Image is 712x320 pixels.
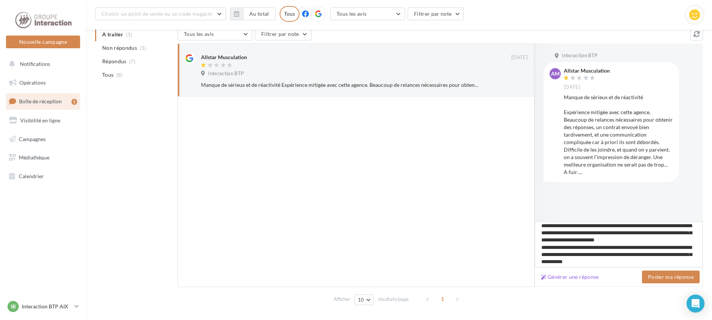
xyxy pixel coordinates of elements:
[230,7,276,20] button: Au total
[4,131,82,147] a: Campagnes
[4,56,79,72] button: Notifications
[102,58,127,65] span: Répondus
[20,61,50,67] span: Notifications
[4,75,82,91] a: Opérations
[116,72,123,78] span: (8)
[140,45,146,51] span: (1)
[511,54,528,61] span: [DATE]
[255,28,311,40] button: Filtrer par note
[642,271,700,283] button: Poster ma réponse
[4,113,82,128] a: Visibilité en ligne
[11,303,16,310] span: IB
[19,98,62,104] span: Boîte de réception
[102,71,113,79] span: Tous
[4,93,82,109] a: Boîte de réception1
[243,7,276,20] button: Au total
[562,52,597,59] span: Interaction BTP
[201,54,247,61] div: Allstar Musculation
[4,168,82,184] a: Calendrier
[337,10,367,17] span: Tous les avis
[129,58,136,64] span: (7)
[6,36,80,48] button: Nouvelle campagne
[208,70,244,77] span: Interaction BTP
[408,7,464,20] button: Filtrer par note
[19,154,49,161] span: Médiathèque
[564,68,610,73] div: Allstar Musculation
[102,44,137,52] span: Non répondus
[101,10,212,17] span: Choisir un point de vente ou un code magasin
[564,94,673,176] div: Manque de sérieux et de réactivité Expérience mitigée avec cette agence. Beaucoup de relances néc...
[177,28,252,40] button: Tous les avis
[6,299,80,314] a: IB Interaction BTP AIX
[330,7,405,20] button: Tous les avis
[355,295,374,305] button: 10
[538,272,602,281] button: Générer une réponse
[564,84,580,91] span: [DATE]
[19,173,44,179] span: Calendrier
[71,99,77,105] div: 1
[436,293,448,305] span: 1
[19,135,46,142] span: Campagnes
[184,31,214,37] span: Tous les avis
[687,295,705,313] div: Open Intercom Messenger
[20,117,60,124] span: Visibilité en ligne
[22,303,71,310] p: Interaction BTP AIX
[201,81,479,89] div: Manque de sérieux et de réactivité Expérience mitigée avec cette agence. Beaucoup de relances néc...
[551,70,560,77] span: AM
[358,297,364,303] span: 10
[378,296,409,303] span: résultats/page
[4,150,82,165] a: Médiathèque
[19,79,46,86] span: Opérations
[334,296,350,303] span: Afficher
[280,6,299,22] div: Tous
[95,7,226,20] button: Choisir un point de vente ou un code magasin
